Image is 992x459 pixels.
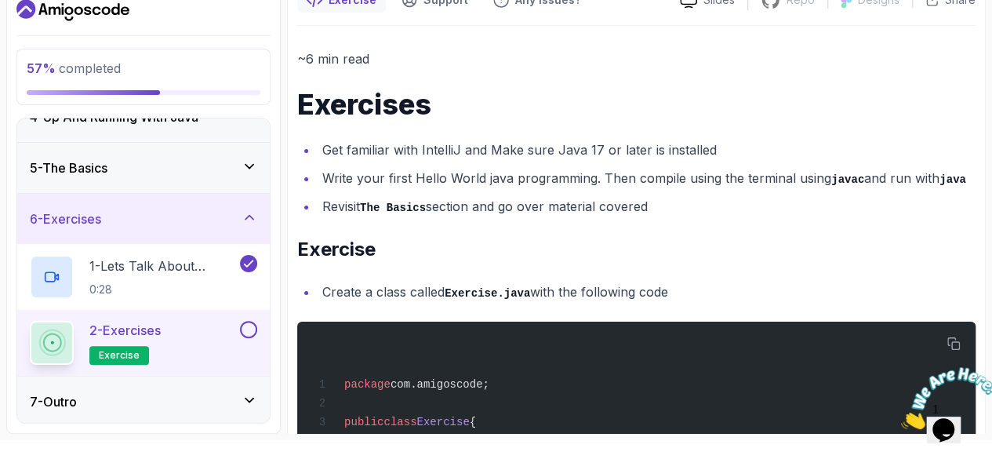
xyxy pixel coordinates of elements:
code: The Basics [360,202,426,214]
button: 5-The Basics [17,143,270,193]
span: { [470,416,476,428]
span: completed [27,60,121,76]
button: 6-Exercises [17,194,270,244]
span: 57 % [27,60,56,76]
span: package [344,378,391,391]
button: 2-Exercisesexercise [30,321,257,365]
li: Create a class called with the following code [318,281,976,304]
span: 1 [6,6,13,20]
p: ~6 min read [297,48,976,70]
h3: 5 - The Basics [30,158,107,177]
h2: Exercise [297,237,976,262]
p: 2 - Exercises [89,321,161,340]
code: java [939,173,966,186]
h3: 7 - Outro [30,392,77,411]
span: com.amigoscode; [391,378,489,391]
button: 7-Outro [17,377,270,427]
p: 1 - Lets Talk About Exercises [89,257,237,275]
p: 0:28 [89,282,237,297]
span: class [383,416,416,428]
span: Exercise [416,416,469,428]
button: 1-Lets Talk About Exercises0:28 [30,255,257,299]
img: Chat attention grabber [6,6,104,68]
iframe: chat widget [895,361,992,435]
h3: 6 - Exercises [30,209,101,228]
li: Revisit section and go over material covered [318,195,976,218]
li: Get familiar with IntelliJ and Make sure Java 17 or later is installed [318,139,976,161]
li: Write your first Hello World java programming. Then compile using the terminal using and run with [318,167,976,190]
h1: Exercises [297,89,976,120]
code: javac [831,173,864,186]
code: Exercise.java [445,287,530,300]
span: exercise [99,349,140,362]
span: public [344,416,383,428]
